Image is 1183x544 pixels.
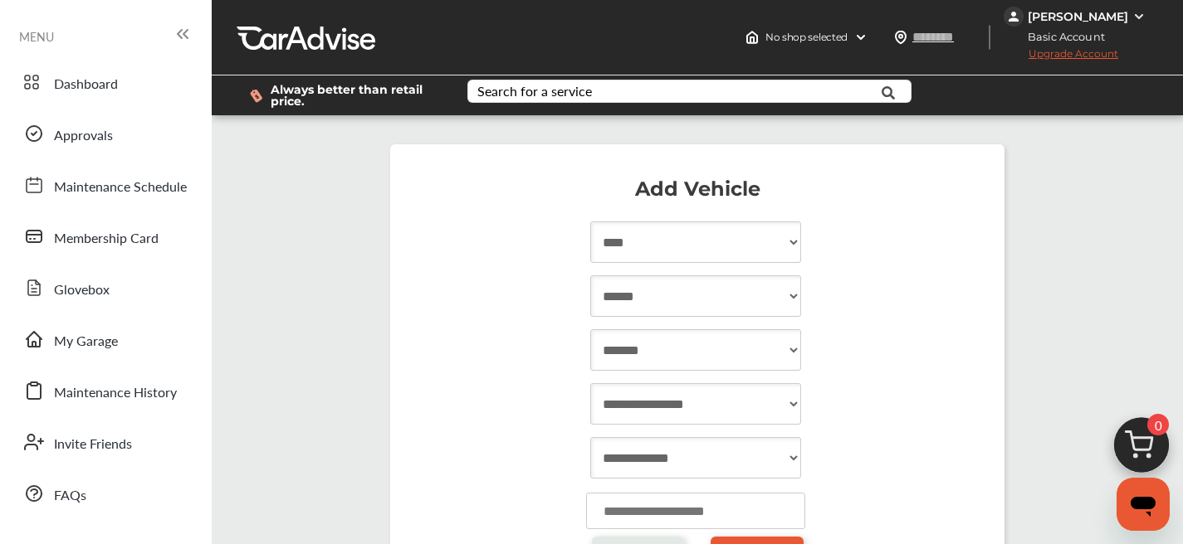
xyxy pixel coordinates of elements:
[407,181,988,197] p: Add Vehicle
[477,85,592,98] div: Search for a service
[15,266,195,309] a: Glovebox
[1005,28,1117,46] span: Basic Account
[745,31,759,44] img: header-home-logo.8d720a4f.svg
[1117,478,1170,531] iframe: Button to launch messaging window
[19,30,54,43] span: MENU
[15,215,195,258] a: Membership Card
[1132,10,1146,23] img: WGsFRI8htEPBVLJbROoPRyZpYNWhNONpIPPETTm6eUC0GeLEiAAAAAElFTkSuQmCC
[15,420,195,464] a: Invite Friends
[894,31,907,44] img: location_vector.a44bc228.svg
[15,112,195,155] a: Approvals
[1028,9,1128,24] div: [PERSON_NAME]
[1147,414,1169,435] span: 0
[54,279,110,301] span: Glovebox
[989,25,990,50] img: header-divider.bc55588e.svg
[54,228,159,250] span: Membership Card
[765,31,848,44] span: No shop selected
[54,434,132,455] span: Invite Friends
[54,125,113,147] span: Approvals
[54,331,118,352] span: My Garage
[15,163,195,206] a: Maintenance Schedule
[1004,7,1024,27] img: jVpblrzwTbfkPYzPPzSLxeg0AAAAASUVORK5CYII=
[54,382,177,404] span: Maintenance History
[250,89,262,103] img: dollor_label_vector.a70140d1.svg
[54,74,118,95] span: Dashboard
[15,61,195,104] a: Dashboard
[854,31,868,44] img: header-down-arrow.9dd2ce7d.svg
[54,485,86,507] span: FAQs
[15,369,195,412] a: Maintenance History
[1004,47,1118,68] span: Upgrade Account
[15,318,195,361] a: My Garage
[54,177,187,198] span: Maintenance Schedule
[271,84,441,107] span: Always better than retail price.
[1102,410,1181,489] img: cart_icon.3d0951e8.svg
[15,472,195,515] a: FAQs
